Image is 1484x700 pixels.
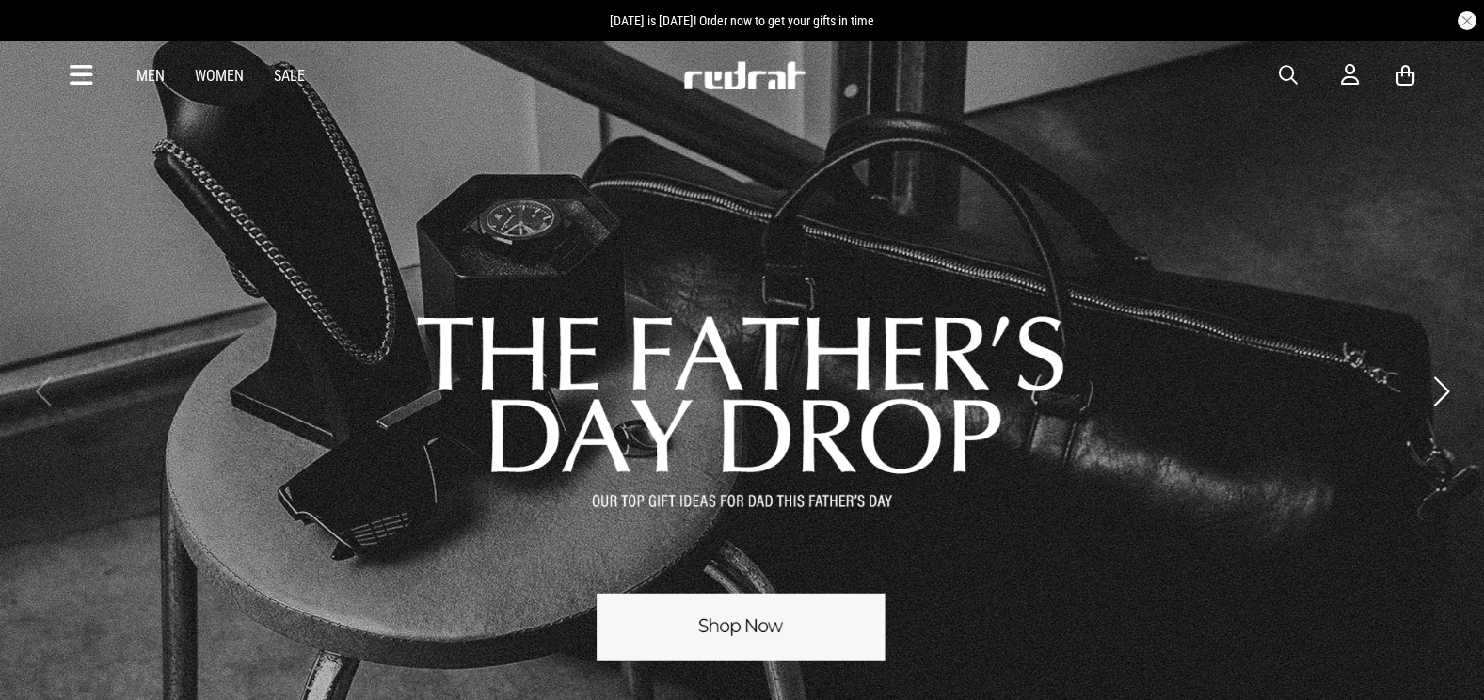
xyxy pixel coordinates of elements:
span: [DATE] is [DATE]! Order now to get your gifts in time [610,13,874,28]
button: Next slide [1428,371,1454,412]
a: Sale [274,67,305,85]
img: Redrat logo [682,61,806,89]
a: Women [195,67,244,85]
button: Previous slide [30,371,56,412]
a: Men [136,67,165,85]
